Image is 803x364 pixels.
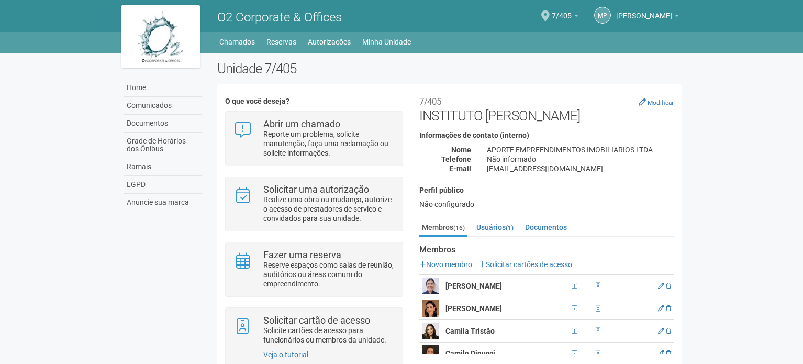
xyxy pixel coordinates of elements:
strong: Telefone [441,155,471,163]
a: Excluir membro [666,350,671,357]
a: Home [124,79,202,97]
h2: INSTITUTO [PERSON_NAME] [419,92,674,124]
strong: E-mail [449,164,471,173]
h4: O que você deseja? [225,97,403,105]
strong: Fazer uma reserva [263,249,341,260]
a: [PERSON_NAME] [616,13,679,21]
img: user.png [422,278,439,294]
p: Reserve espaços como salas de reunião, auditórios ou áreas comum do empreendimento. [263,260,395,289]
div: APORTE EMPREENDIMENTOS IMOBILIARIOS LTDA [479,145,682,155]
a: Documentos [124,115,202,133]
a: Grade de Horários dos Ônibus [124,133,202,158]
a: Excluir membro [666,305,671,312]
p: Solicite cartões de acesso para funcionários ou membros da unidade. [263,326,395,345]
div: Não informado [479,155,682,164]
a: MP [594,7,611,24]
img: user.png [422,345,439,362]
a: Solicitar cartão de acesso Solicite cartões de acesso para funcionários ou membros da unidade. [233,316,394,345]
a: Editar membro [658,350,664,357]
a: 7/405 [552,13,578,21]
a: Veja o tutorial [263,350,308,359]
a: Membros(16) [419,219,467,237]
a: Usuários(1) [474,219,516,235]
a: Editar membro [658,305,664,312]
strong: [PERSON_NAME] [445,304,502,313]
small: (1) [506,224,514,231]
a: Excluir membro [666,327,671,335]
a: Ramais [124,158,202,176]
a: Novo membro [419,260,472,269]
span: Marcia Porto [616,2,672,20]
p: Realize uma obra ou mudança, autorize o acesso de prestadores de serviço e convidados para sua un... [263,195,395,223]
a: Autorizações [308,35,351,49]
h4: Perfil público [419,186,674,194]
div: Não configurado [419,200,674,209]
a: LGPD [124,176,202,194]
a: Modificar [639,98,674,106]
strong: Camile Dinucci [445,349,495,358]
a: Solicitar uma autorização Realize uma obra ou mudança, autorize o acesso de prestadores de serviç... [233,185,394,223]
small: Modificar [648,99,674,106]
a: Anuncie sua marca [124,194,202,211]
a: Documentos [522,219,570,235]
h4: Informações de contato (interno) [419,131,674,139]
a: Comunicados [124,97,202,115]
strong: [PERSON_NAME] [445,282,502,290]
strong: Nome [451,146,471,154]
img: user.png [422,300,439,317]
a: Abrir um chamado Reporte um problema, solicite manutenção, faça uma reclamação ou solicite inform... [233,119,394,158]
small: (16) [453,224,465,231]
strong: Camila Tristão [445,327,495,335]
a: Chamados [219,35,255,49]
strong: Membros [419,245,674,255]
a: Fazer uma reserva Reserve espaços como salas de reunião, auditórios ou áreas comum do empreendime... [233,250,394,289]
div: [EMAIL_ADDRESS][DOMAIN_NAME] [479,164,682,173]
a: Solicitar cartões de acesso [479,260,572,269]
p: Reporte um problema, solicite manutenção, faça uma reclamação ou solicite informações. [263,129,395,158]
img: logo.jpg [121,5,200,68]
a: Editar membro [658,327,664,335]
strong: Abrir um chamado [263,118,340,129]
a: Excluir membro [666,282,671,290]
span: O2 Corporate & Offices [217,10,342,25]
strong: Solicitar uma autorização [263,184,369,195]
a: Reservas [266,35,296,49]
img: user.png [422,323,439,339]
h2: Unidade 7/405 [217,61,682,76]
a: Minha Unidade [362,35,411,49]
span: 7/405 [552,2,572,20]
small: 7/405 [419,96,441,107]
strong: Solicitar cartão de acesso [263,315,370,326]
a: Editar membro [658,282,664,290]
